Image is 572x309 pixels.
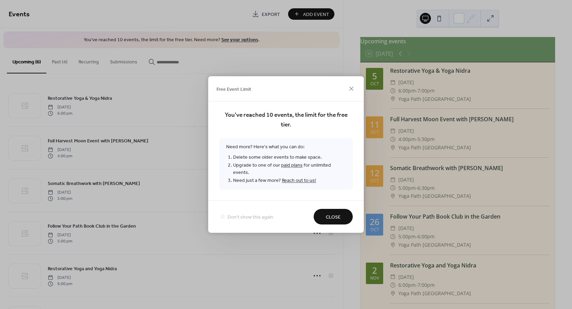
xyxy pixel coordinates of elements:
[219,111,353,130] span: You've reached 10 events, the limit for the free tier.
[216,86,251,93] span: Free Event Limit
[282,176,316,185] a: Reach out to us!
[326,214,341,221] span: Close
[228,214,273,221] span: Don't show this again
[233,177,346,185] li: Need just a few more?
[233,153,346,161] li: Delete some older events to make space.
[233,161,346,177] li: Upgrade to one of our for unlimited events.
[281,161,303,170] a: paid plans
[314,209,353,224] button: Close
[219,138,353,190] span: Need more? Here's what you can do:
